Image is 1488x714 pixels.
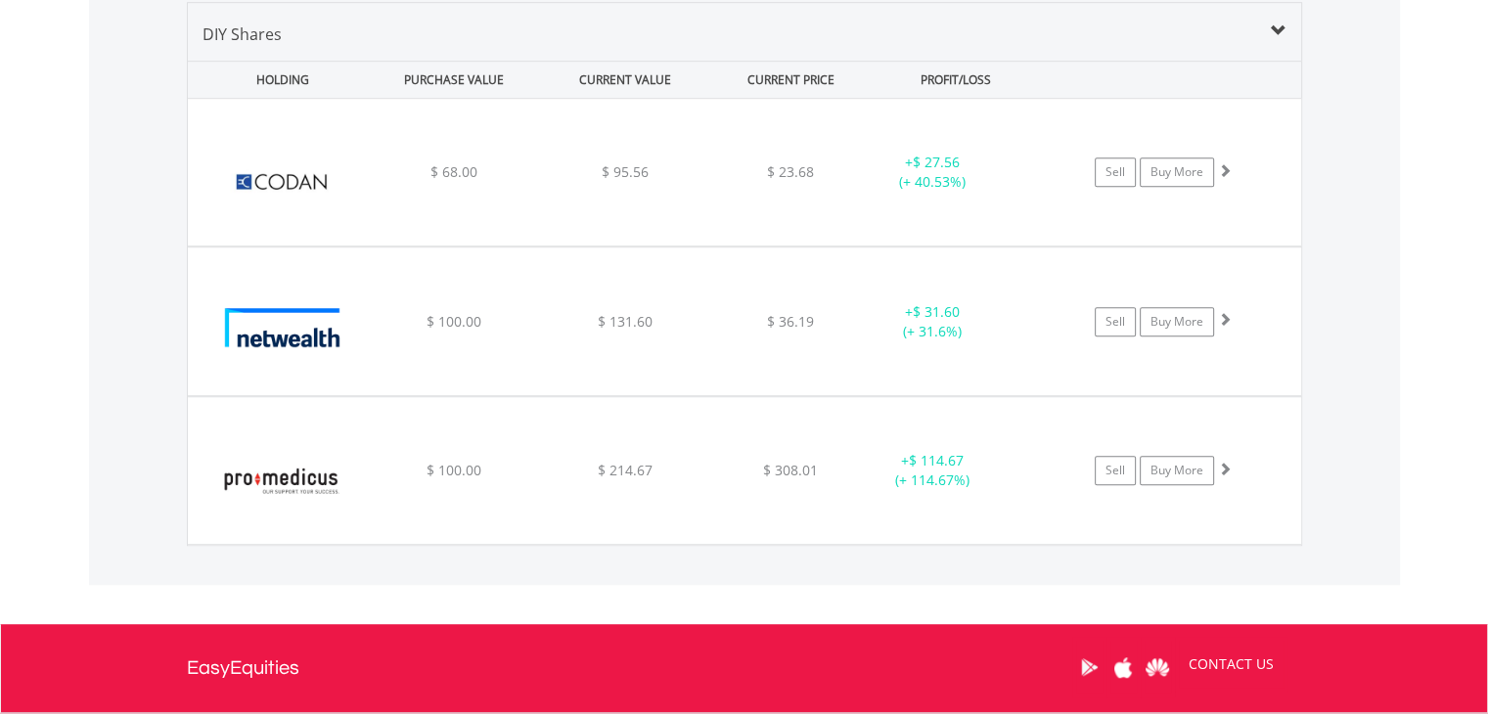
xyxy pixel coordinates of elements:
[859,451,1007,490] div: + (+ 114.67%)
[1175,637,1287,692] a: CONTACT US
[1095,456,1136,485] a: Sell
[767,162,814,181] span: $ 23.68
[1095,307,1136,336] a: Sell
[859,153,1007,192] div: + (+ 40.53%)
[712,62,868,98] div: CURRENT PRICE
[767,312,814,331] span: $ 36.19
[1095,157,1136,187] a: Sell
[198,123,366,241] img: EQU.AU.CDA.png
[371,62,538,98] div: PURCHASE VALUE
[1106,637,1141,697] a: Apple
[859,302,1007,341] div: + (+ 31.6%)
[909,451,964,469] span: $ 114.67
[602,162,649,181] span: $ 95.56
[873,62,1040,98] div: PROFIT/LOSS
[763,461,818,479] span: $ 308.01
[913,302,960,321] span: $ 31.60
[189,62,367,98] div: HOLDING
[426,312,480,331] span: $ 100.00
[598,461,653,479] span: $ 214.67
[187,624,299,712] a: EasyEquities
[426,461,480,479] span: $ 100.00
[198,272,366,389] img: EQU.AU.NWL.png
[1140,456,1214,485] a: Buy More
[203,23,282,45] span: DIY Shares
[198,422,366,539] img: EQU.AU.PME.png
[542,62,709,98] div: CURRENT VALUE
[1140,307,1214,336] a: Buy More
[1141,637,1175,697] a: Huawei
[429,162,476,181] span: $ 68.00
[598,312,653,331] span: $ 131.60
[1140,157,1214,187] a: Buy More
[1072,637,1106,697] a: Google Play
[913,153,960,171] span: $ 27.56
